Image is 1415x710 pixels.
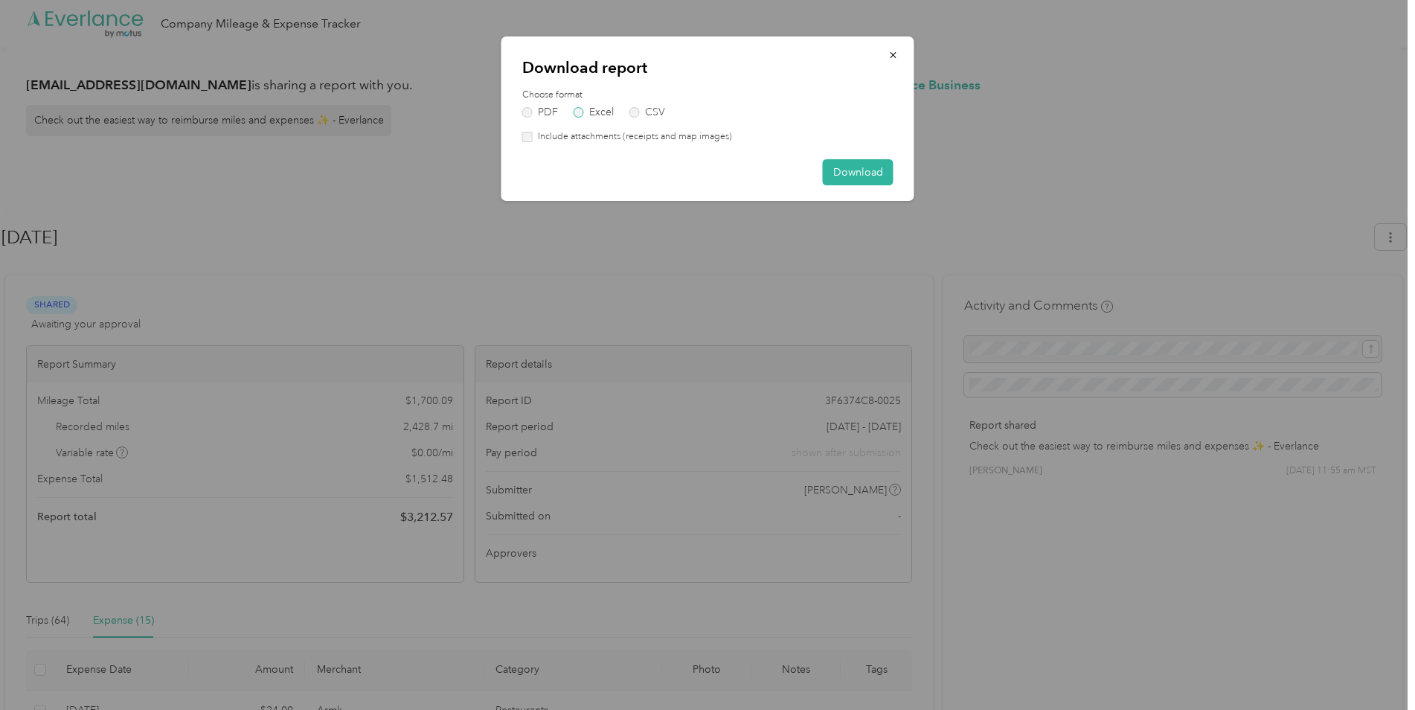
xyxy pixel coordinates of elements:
[823,159,893,185] button: Download
[574,107,614,118] label: Excel
[522,107,558,118] label: PDF
[629,107,665,118] label: CSV
[522,57,893,78] p: Download report
[522,89,893,102] label: Choose format
[533,130,732,144] label: Include attachments (receipts and map images)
